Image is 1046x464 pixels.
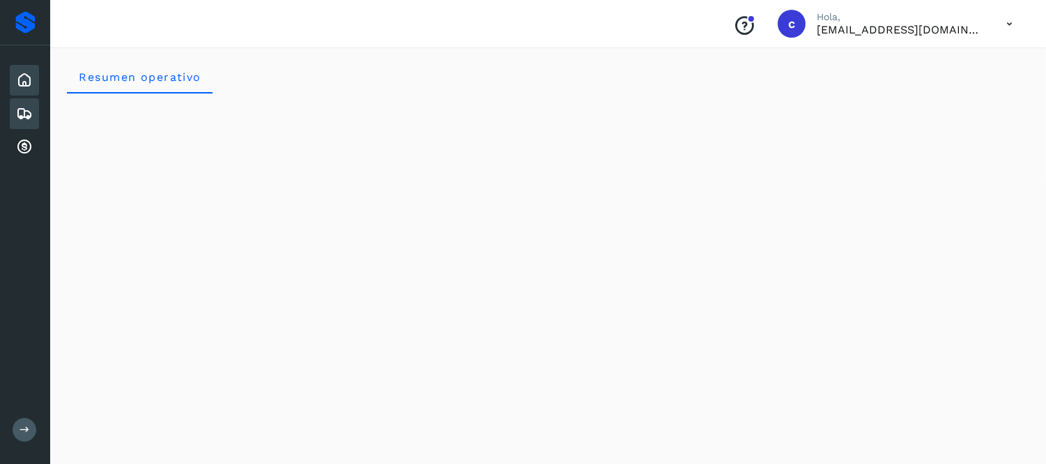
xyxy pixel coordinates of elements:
[10,65,39,96] div: Inicio
[10,98,39,129] div: Embarques
[10,132,39,163] div: Cuentas por cobrar
[78,70,201,84] span: Resumen operativo
[817,23,984,36] p: cobranza@tms.com.mx
[817,11,984,23] p: Hola,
